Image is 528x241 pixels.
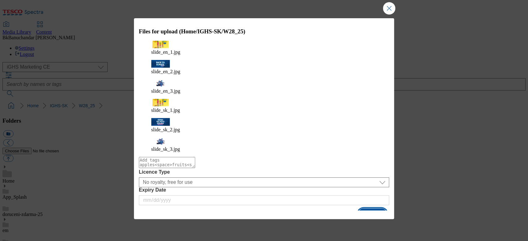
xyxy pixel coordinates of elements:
[139,187,389,193] label: Expiry Date
[151,146,377,152] figcaption: slide_sk_3.jpg
[358,208,387,220] button: Upload
[383,2,395,15] button: Close Modal
[151,137,170,145] img: preview
[151,69,377,74] figcaption: slide_en_2.jpg
[151,60,170,68] img: preview
[151,127,377,133] figcaption: slide_sk_2.jpg
[151,49,377,55] figcaption: slide_en_1.jpg
[139,28,389,35] h3: Files for upload (Home/IGHS-SK/W28_25)
[151,99,170,107] img: preview
[151,88,377,94] figcaption: slide_en_3.jpg
[151,118,170,126] img: preview
[151,79,170,87] img: preview
[151,41,170,49] img: preview
[139,169,389,175] label: Licence Type
[151,108,377,113] figcaption: slide_sk_1.jpg
[134,18,394,219] div: Modal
